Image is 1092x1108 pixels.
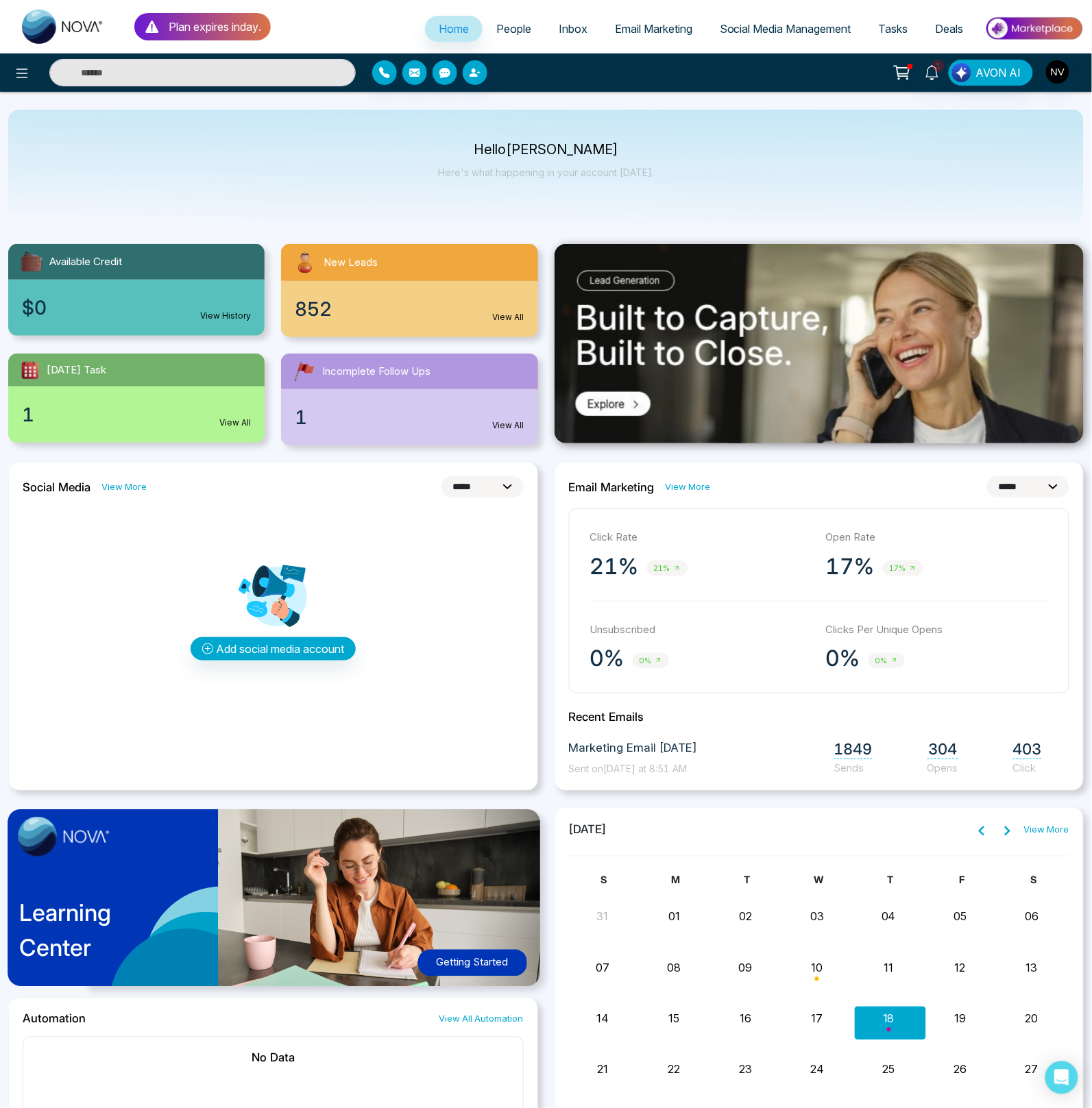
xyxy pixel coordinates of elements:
span: Sends [834,762,873,775]
p: 17% [826,553,875,580]
h2: Email Marketing [569,480,655,494]
a: Social Media Management [706,16,865,42]
a: Inbox [545,16,601,42]
button: 17 [812,1011,823,1027]
p: Plan expires in day . [169,19,261,35]
button: 21 [597,1061,608,1078]
a: View More [1024,824,1069,837]
span: 1 [295,403,307,432]
a: View All [493,311,524,323]
span: Home [439,22,469,36]
button: 01 [668,909,680,925]
a: Tasks [865,16,922,42]
img: home-learning-center.png [1,802,557,1003]
span: $0 [22,293,47,322]
p: 0% [590,645,624,672]
span: T [744,874,751,886]
a: 1 [916,60,949,84]
button: 16 [740,1011,751,1027]
button: 09 [739,960,753,976]
span: AVON AI [976,64,1021,81]
button: 08 [668,960,681,976]
button: 23 [739,1061,752,1078]
p: Learning Center [19,896,111,965]
button: 26 [954,1061,967,1078]
p: 0% [826,645,860,672]
p: Hello [PERSON_NAME] [438,144,654,156]
a: View All [219,417,251,429]
span: 17% [883,561,923,576]
p: 21% [590,553,639,580]
p: Open Rate [826,530,1048,545]
p: Unsubscribed [590,622,812,638]
button: Add social media account [191,637,356,661]
span: Tasks [879,22,908,36]
img: Nova CRM Logo [22,10,104,44]
p: Here's what happening in your account [DATE]. [438,167,654,178]
button: 19 [954,1011,966,1027]
span: Email Marketing [615,22,692,36]
span: [DATE] Task [47,362,106,378]
span: 0% [633,653,669,669]
span: Available Credit [49,254,122,270]
span: 304 [927,741,958,759]
button: 14 [596,1011,609,1027]
p: Clicks Per Unique Opens [826,622,1048,638]
span: Deals [936,22,964,36]
img: Analytics png [239,562,307,630]
span: People [496,22,531,36]
p: Click Rate [590,530,812,545]
img: User Avatar [1046,60,1069,84]
span: S [1031,874,1037,886]
button: 04 [882,909,896,925]
button: 31 [597,909,609,925]
a: View All Automation [439,1013,524,1026]
span: 1849 [834,741,873,759]
button: 27 [1026,1061,1039,1078]
img: followUps.svg [292,359,317,384]
h2: Social Media [23,480,90,494]
span: Inbox [559,22,587,36]
span: 1 [22,400,34,429]
button: 13 [1026,960,1038,976]
button: Getting Started [418,950,527,976]
button: 05 [954,909,967,925]
a: View More [666,480,711,493]
img: image [18,817,110,857]
span: Sent on [DATE] at 8:51 AM [569,763,688,775]
a: LearningCenterGetting Started [8,807,538,998]
span: Marketing Email [DATE] [569,740,698,758]
button: AVON AI [949,60,1033,86]
a: Incomplete Follow Ups1View All [273,354,546,445]
button: 03 [810,909,824,925]
div: Open Intercom Messenger [1045,1061,1078,1094]
span: 852 [295,295,332,323]
a: Deals [922,16,978,42]
button: 02 [739,909,752,925]
h2: Recent Emails [569,710,1070,724]
span: F [960,874,965,886]
button: 12 [955,960,966,976]
a: New Leads852View All [273,244,546,337]
button: 06 [1025,909,1039,925]
button: 11 [884,960,894,976]
button: 07 [596,960,609,976]
a: View History [200,310,251,322]
span: Incomplete Follow Ups [322,364,430,380]
button: 22 [668,1061,681,1078]
span: 1 [932,60,945,72]
span: M [671,874,680,886]
img: todayTask.svg [19,359,41,381]
span: 21% [647,561,688,576]
span: Opens [927,762,958,775]
img: newLeads.svg [292,249,318,275]
span: T [888,874,894,886]
span: Click [1013,762,1042,775]
a: View All [493,419,524,432]
button: 24 [810,1061,824,1078]
span: New Leads [324,255,378,271]
span: Social Media Management [720,22,851,36]
a: Email Marketing [601,16,706,42]
button: 20 [1026,1011,1039,1027]
button: 15 [669,1011,680,1027]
